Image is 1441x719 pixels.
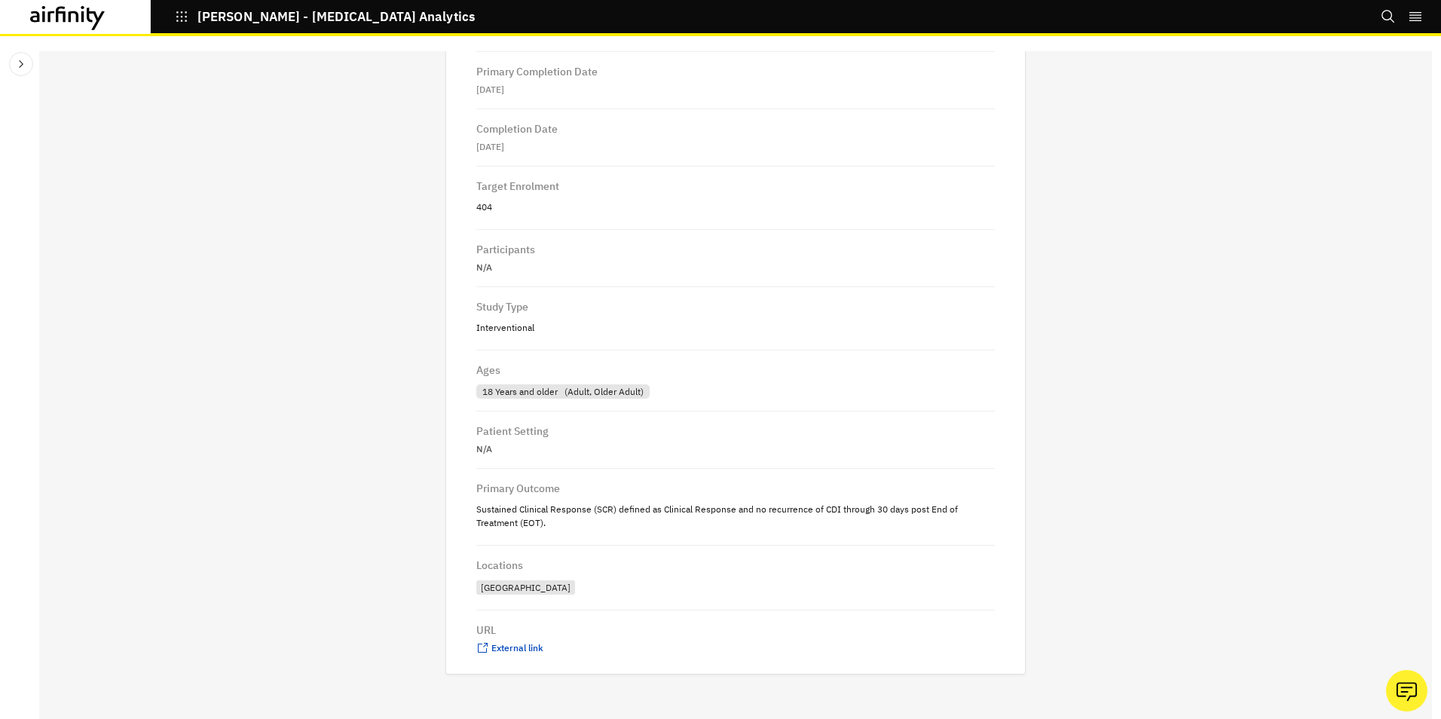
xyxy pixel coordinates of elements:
p: N/A [476,442,995,456]
p: [DATE] [476,140,995,154]
p: [DATE] [476,83,995,96]
div: Participants [476,242,535,255]
div: 18 Years and older (Adult, Older Adult) [476,384,650,399]
span: External link [491,642,543,653]
div: Primary Outcome [476,481,560,494]
div: Completion date [476,121,558,134]
div: [GEOGRAPHIC_DATA] [476,580,575,595]
p: 404 [476,197,995,217]
div: Patient Setting [476,424,549,436]
p: N/A [476,261,995,274]
p: [PERSON_NAME] - [MEDICAL_DATA] Analytics [197,10,475,23]
button: [PERSON_NAME] - [MEDICAL_DATA] Analytics [175,4,475,29]
div: https://ClinicalTrials.gov/show/NCT03595566 [476,641,995,656]
div: Study Type [476,299,528,312]
p: Interventional [476,318,995,338]
a: External link [476,641,543,656]
div: URL [476,623,496,635]
div: Ages [476,363,500,375]
div: Primary Completion Date [476,64,598,77]
button: Search [1381,4,1396,29]
div: 2021-11-19 [476,83,995,96]
div: 18 Years and older (Adult, Older Adult) [476,381,995,399]
div: Target Enrolment [476,179,559,191]
button: Close Sidebar [9,52,33,76]
p: Sustained Clinical Response (SCR) defined as Clinical Response and no recurrence of CDI through 3... [476,500,995,533]
div: 2021-11-19 [476,140,995,154]
div: Locations [476,558,523,571]
button: Ask our analysts [1386,670,1427,711]
div: Belgium [476,577,995,598]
